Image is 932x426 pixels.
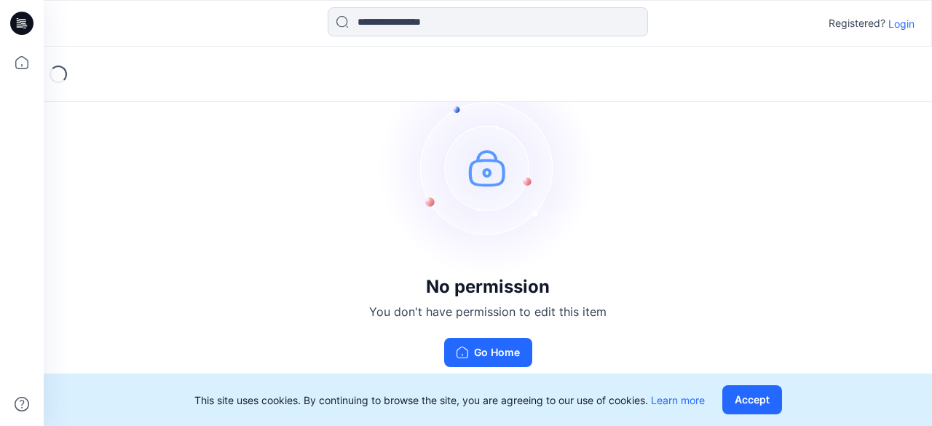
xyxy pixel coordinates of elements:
p: Login [888,16,915,31]
h3: No permission [369,277,607,297]
p: Registered? [829,15,885,32]
img: no-perm.svg [379,58,597,277]
p: This site uses cookies. By continuing to browse the site, you are agreeing to our use of cookies. [194,393,705,408]
button: Accept [722,385,782,414]
a: Learn more [651,394,705,406]
p: You don't have permission to edit this item [369,303,607,320]
button: Go Home [444,338,532,367]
